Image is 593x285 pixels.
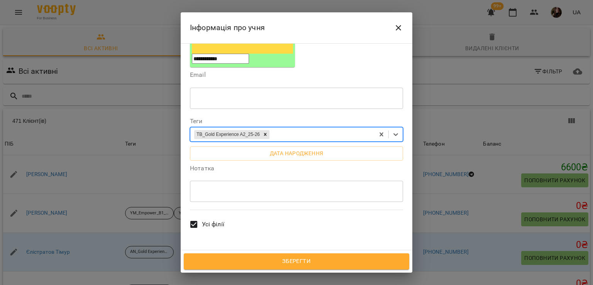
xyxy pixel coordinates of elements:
[190,146,403,160] button: Дата народження
[202,220,224,229] span: Усі філії
[190,165,403,171] label: Нотатка
[190,22,265,34] h6: Інформація про учня
[192,256,401,266] span: Зберегти
[184,253,409,270] button: Зберегти
[196,149,397,158] span: Дата народження
[194,130,261,139] div: TB_Gold Experience A2_25-26
[389,19,408,37] button: Close
[190,118,403,124] label: Теги
[190,72,403,78] label: Email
